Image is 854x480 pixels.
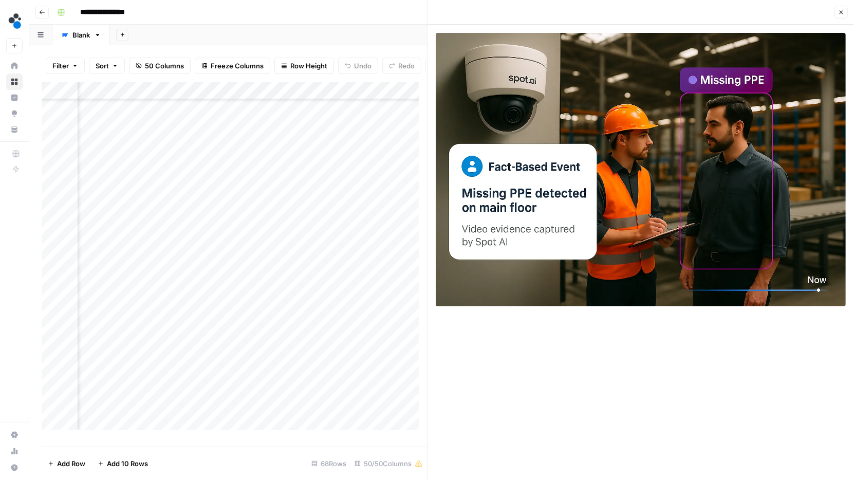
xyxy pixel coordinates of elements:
[6,58,23,74] a: Home
[290,61,327,71] span: Row Height
[6,105,23,122] a: Opportunities
[274,58,334,74] button: Row Height
[307,455,350,472] div: 68 Rows
[52,61,69,71] span: Filter
[211,61,264,71] span: Freeze Columns
[96,61,109,71] span: Sort
[195,58,270,74] button: Freeze Columns
[6,89,23,106] a: Insights
[42,455,91,472] button: Add Row
[6,121,23,138] a: Your Data
[398,61,415,71] span: Redo
[338,58,378,74] button: Undo
[145,61,184,71] span: 50 Columns
[350,455,427,472] div: 50/50 Columns
[129,58,191,74] button: 50 Columns
[91,455,154,472] button: Add 10 Rows
[52,25,110,45] a: Blank
[6,427,23,443] a: Settings
[6,73,23,90] a: Browse
[72,30,90,40] div: Blank
[436,33,846,306] img: Row/Cell
[6,459,23,476] button: Help + Support
[6,12,25,30] img: spot.ai Logo
[354,61,372,71] span: Undo
[107,458,148,469] span: Add 10 Rows
[6,8,23,34] button: Workspace: spot.ai
[89,58,125,74] button: Sort
[382,58,421,74] button: Redo
[6,443,23,459] a: Usage
[57,458,85,469] span: Add Row
[46,58,85,74] button: Filter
